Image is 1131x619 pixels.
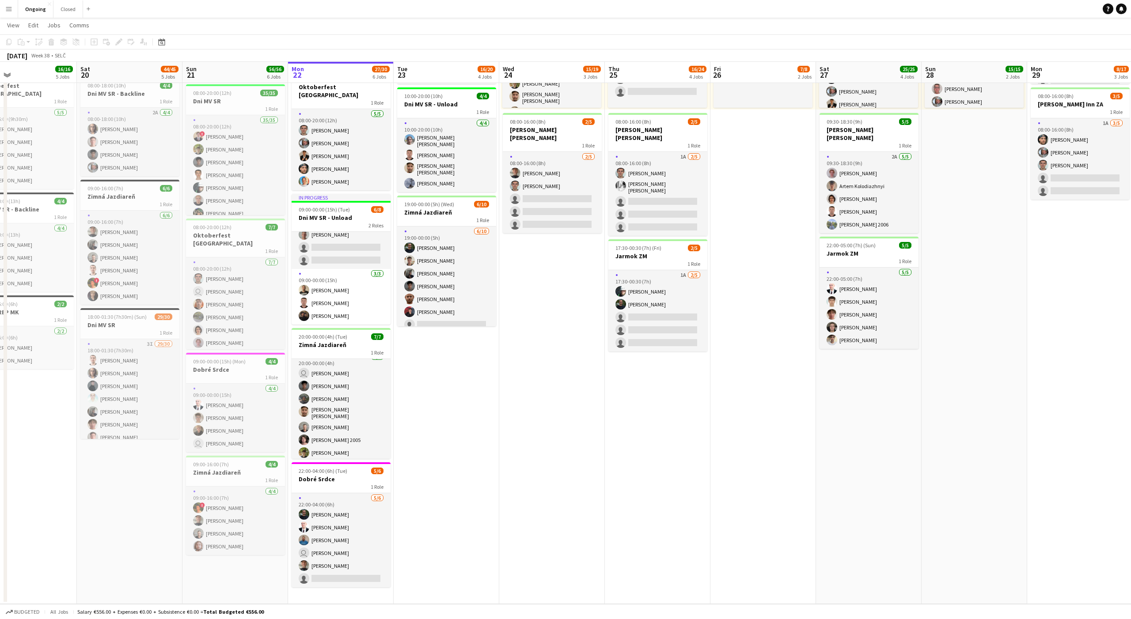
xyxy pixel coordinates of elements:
span: 4/4 [266,461,278,468]
app-card-role: 7/708:00-20:00 (12h)[PERSON_NAME] [PERSON_NAME][PERSON_NAME][PERSON_NAME][PERSON_NAME][PERSON_NAME] [186,257,285,364]
app-card-role: 1A3/508:00-16:00 (8h)[PERSON_NAME][PERSON_NAME][PERSON_NAME] [1031,118,1130,200]
div: 08:00-18:00 (10h)4/4Dni MV SR - Backline1 Role2A4/408:00-18:00 (10h)[PERSON_NAME][PERSON_NAME][PE... [80,77,179,176]
span: 44/45 [161,66,178,72]
span: 1 Role [159,98,172,105]
span: 4/4 [54,198,67,204]
span: 29/30 [155,313,172,320]
h3: Dobré Srdce [292,475,391,483]
app-job-card: 09:30-18:30 (9h)5/5[PERSON_NAME] [PERSON_NAME]1 Role2A5/509:30-18:30 (9h)[PERSON_NAME]Artem Kolod... [820,113,918,233]
span: 28 [924,70,936,80]
app-job-card: 09:00-00:00 (15h) (Mon)4/4Dobré Srdce1 Role4/409:00-00:00 (15h)[PERSON_NAME][PERSON_NAME][PERSON_... [186,353,285,452]
span: ! [200,502,205,508]
span: Tue [397,65,407,73]
span: 2/5 [582,118,595,125]
span: 25 [607,70,619,80]
app-card-role: 5/522:00-05:00 (7h)[PERSON_NAME][PERSON_NAME][PERSON_NAME][PERSON_NAME][PERSON_NAME] [820,268,918,349]
span: 8/17 [1114,66,1129,72]
h3: [PERSON_NAME] Inn ZA [1031,100,1130,108]
span: 1 Role [265,477,278,483]
span: 35/35 [260,90,278,96]
span: View [7,21,19,29]
a: Jobs [44,19,64,31]
app-card-role: 1A2/517:30-00:30 (7h)[PERSON_NAME][PERSON_NAME] [608,270,707,351]
app-card-role: 4/410:00-20:00 (10h)[PERSON_NAME] [PERSON_NAME][PERSON_NAME][PERSON_NAME] [PERSON_NAME][PERSON_NAME] [397,118,496,192]
span: 7/8 [797,66,810,72]
div: [DATE] [7,51,27,60]
span: Jobs [47,21,61,29]
span: Comms [69,21,89,29]
span: Wed [503,65,514,73]
h3: Jarmok ZM [608,252,707,260]
span: 16/16 [55,66,73,72]
span: ! [94,278,99,283]
app-job-card: 10:00-20:00 (10h)4/4Dni MV SR - Unload1 Role4/410:00-20:00 (10h)[PERSON_NAME] [PERSON_NAME][PERSO... [397,87,496,192]
span: 1 Role [54,317,67,323]
app-card-role: 35/3508:00-20:00 (12h)![PERSON_NAME][PERSON_NAME][PERSON_NAME][PERSON_NAME][PERSON_NAME][PERSON_N... [186,115,285,586]
span: 1 Role [371,349,383,356]
span: 2/5 [688,118,700,125]
span: 27 [818,70,829,80]
div: 5 Jobs [56,73,72,80]
h3: Zimná Jazdiareň [80,192,179,200]
div: 08:00-20:00 (12h)35/35Dni MV SR1 Role35/3508:00-20:00 (12h)![PERSON_NAME][PERSON_NAME][PERSON_NAM... [186,84,285,215]
div: 09:00-16:00 (7h)4/4Zimná Jazdiareň1 Role4/409:00-16:00 (7h)![PERSON_NAME][PERSON_NAME][PERSON_NAM... [186,456,285,555]
div: SELČ [55,52,66,59]
span: Sun [186,65,197,73]
span: 16/24 [689,66,706,72]
span: 1 Role [582,142,595,149]
h3: Dni MV SR - Backline [80,90,179,98]
span: 22 [290,70,304,80]
span: 16/20 [478,66,495,72]
span: 08:00-16:00 (8h) [1038,93,1074,99]
button: Closed [53,0,83,18]
app-job-card: 22:00-05:00 (7h) (Sun)5/5Jarmok ZM1 Role5/522:00-05:00 (7h)[PERSON_NAME][PERSON_NAME][PERSON_NAME... [820,237,918,349]
span: 1 Role [371,483,383,490]
app-job-card: In progress09:00-00:00 (15h) (Tue)6/8Dni MV SR - Unload2 Roles3/509:00-20:00 (11h)[PERSON_NAME][P... [292,194,391,325]
span: 22:00-05:00 (7h) (Sun) [827,242,876,249]
span: 15/15 [1006,66,1023,72]
app-card-role: 5/508:00-20:00 (12h)[PERSON_NAME][PERSON_NAME][PERSON_NAME][PERSON_NAME][PERSON_NAME] [292,109,391,190]
span: 2/2 [54,301,67,307]
div: 2 Jobs [1006,73,1023,80]
span: 1 Role [159,201,172,208]
app-card-role: 1A7/720:00-00:00 (4h) [PERSON_NAME][PERSON_NAME][PERSON_NAME][PERSON_NAME] [PERSON_NAME][PERSON_N... [292,352,391,461]
app-job-card: 09:00-16:00 (7h)6/6Zimná Jazdiareň1 Role6/609:00-16:00 (7h)[PERSON_NAME][PERSON_NAME][PERSON_NAME... [80,180,179,305]
app-card-role: 1A2/508:00-16:00 (8h)[PERSON_NAME][PERSON_NAME] [PERSON_NAME] [608,152,707,236]
div: 08:00-16:00 (8h)2/5[PERSON_NAME] [PERSON_NAME]1 Role1A2/508:00-16:00 (8h)[PERSON_NAME][PERSON_NAM... [608,113,707,236]
span: 6/10 [474,201,489,208]
span: 1 Role [265,106,278,112]
h3: Dni MV SR - Unload [292,214,391,222]
app-card-role: 6/609:00-16:00 (7h)[PERSON_NAME][PERSON_NAME][PERSON_NAME][PERSON_NAME]![PERSON_NAME][PERSON_NAME] [80,211,179,305]
span: 23 [396,70,407,80]
span: 08:00-20:00 (12h) [193,224,232,230]
h3: Oktoberfest [GEOGRAPHIC_DATA] [186,231,285,247]
span: 7/7 [371,333,383,340]
h3: Dobré Srdce [186,366,285,374]
div: 4 Jobs [900,73,917,80]
span: 1 Role [687,260,700,267]
div: 3 Jobs [584,73,600,80]
span: 1 Role [54,214,67,220]
div: 18:00-01:30 (7h30m) (Sun)29/30Dni MV SR1 Role3I29/3018:00-01:30 (7h30m)[PERSON_NAME][PERSON_NAME]... [80,308,179,439]
span: 5/6 [371,468,383,474]
h3: Oktoberfest [GEOGRAPHIC_DATA] [292,83,391,99]
div: 20:00-00:00 (4h) (Tue)7/7Zimná Jazdiareň1 Role1A7/720:00-00:00 (4h) [PERSON_NAME][PERSON_NAME][PE... [292,328,391,459]
span: 19:00-00:00 (5h) (Wed) [404,201,454,208]
span: 1 Role [265,374,278,381]
span: 6/8 [371,206,383,213]
span: 1 Role [476,109,489,115]
span: 2/5 [688,245,700,251]
span: Mon [1031,65,1042,73]
span: Mon [292,65,304,73]
span: 2 Roles [368,222,383,229]
app-job-card: In progress08:00-20:00 (12h)5/5Oktoberfest [GEOGRAPHIC_DATA]1 Role5/508:00-20:00 (12h)[PERSON_NAM... [292,63,391,190]
h3: Zimná Jazdiareň [397,208,496,216]
span: Sat [820,65,829,73]
div: 5 Jobs [161,73,178,80]
div: 19:00-00:00 (5h) (Wed)6/10Zimná Jazdiareň1 Role6/1019:00-00:00 (5h)[PERSON_NAME][PERSON_NAME][PER... [397,196,496,326]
